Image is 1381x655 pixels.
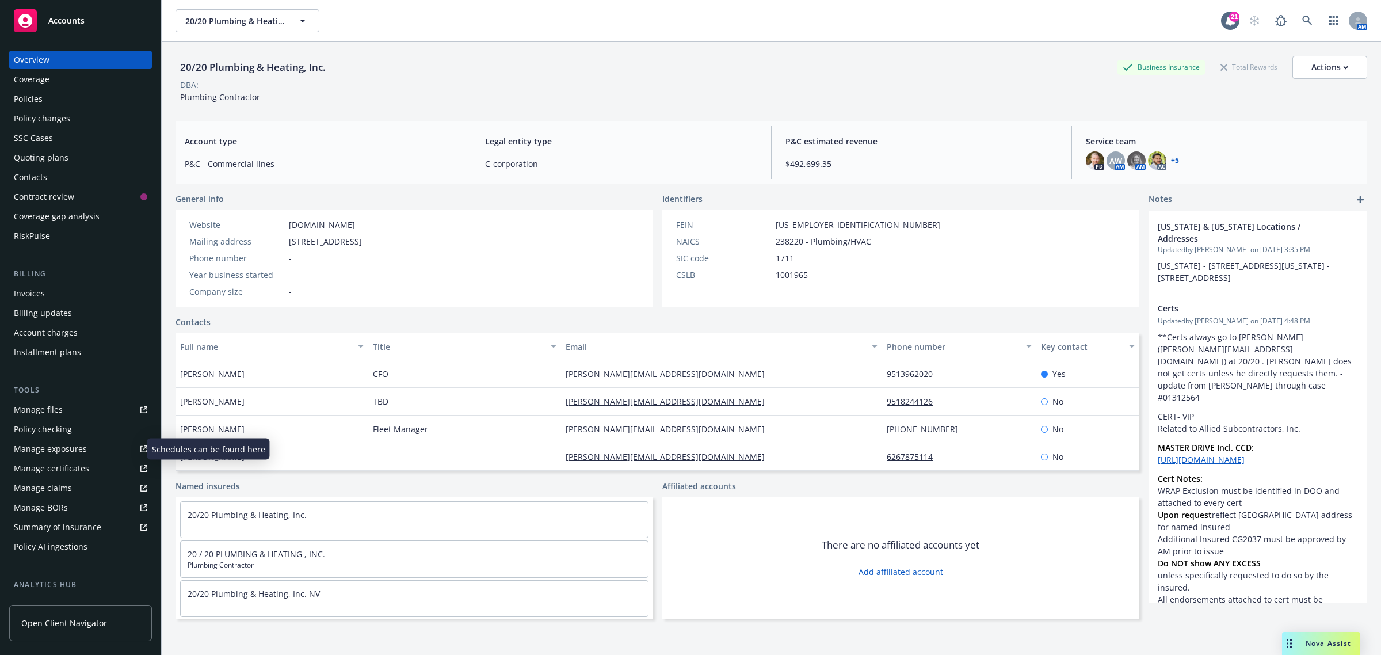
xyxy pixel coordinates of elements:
a: Billing updates [9,304,152,322]
a: 6267875114 [887,451,942,462]
span: CFO [373,368,388,380]
span: P&C estimated revenue [785,135,1058,147]
p: [US_STATE] - [STREET_ADDRESS][US_STATE] - [STREET_ADDRESS] [1158,260,1358,284]
span: No [1052,395,1063,408]
div: Business Insurance [1117,60,1205,74]
a: Add affiliated account [859,566,943,578]
div: Manage claims [14,479,72,497]
div: Overview [14,51,49,69]
a: Switch app [1322,9,1345,32]
div: Manage files [14,401,63,419]
div: Manage exposures [14,440,87,458]
a: Installment plans [9,343,152,361]
div: Policies [14,90,43,108]
div: Analytics hub [9,579,152,591]
a: [URL][DOMAIN_NAME] [1158,454,1245,465]
span: Yes [1052,368,1066,380]
div: SSC Cases [14,129,53,147]
div: Billing [9,268,152,280]
li: WRAP Exclusion must be identified in DOO and attached to every cert [1158,485,1358,509]
span: [US_STATE] & [US_STATE] Locations / Addresses [1158,220,1328,245]
span: Account type [185,135,457,147]
div: Actions [1311,56,1348,78]
a: [DOMAIN_NAME] [289,219,355,230]
div: Year business started [189,269,284,281]
span: 20/20 Plumbing & Heating, Inc. [185,15,285,27]
span: [STREET_ADDRESS] [289,235,362,247]
li: Additional Insured CG2037 must be approved by AM prior to issue [1158,533,1358,557]
strong: Upon request [1158,509,1212,520]
div: Coverage [14,70,49,89]
button: Actions [1292,56,1367,79]
div: DBA: - [180,79,201,91]
div: Policy AI ingestions [14,538,87,556]
span: There are no affiliated accounts yet [822,538,979,552]
a: 20/20 Plumbing & Heating, Inc. NV [188,588,320,599]
div: Manage certificates [14,459,89,478]
a: 9513962020 [887,368,942,379]
div: Installment plans [14,343,81,361]
span: Fleet Manager [373,423,428,435]
button: Email [561,333,882,360]
div: Company size [189,285,284,298]
p: **Certs always go to [PERSON_NAME] ([PERSON_NAME][EMAIL_ADDRESS][DOMAIN_NAME]) at 20/20 . [PERSON... [1158,331,1358,403]
img: photo [1127,151,1146,170]
div: FEIN [676,219,771,231]
span: 238220 - Plumbing/HVAC [776,235,871,247]
span: Nova Assist [1306,638,1351,648]
a: Contract review [9,188,152,206]
div: Full name [180,341,351,353]
button: Full name [176,333,368,360]
div: Account charges [14,323,78,342]
button: Key contact [1036,333,1139,360]
a: Named insureds [176,480,240,492]
span: Accounts [48,16,85,25]
div: [US_STATE] & [US_STATE] Locations / AddressesUpdatedby [PERSON_NAME] on [DATE] 3:35 PM[US_STATE] ... [1149,211,1367,293]
span: Notes [1149,193,1172,207]
a: Coverage gap analysis [9,207,152,226]
li: All endorsements attached to cert must be identified by name and number in DOO [1158,593,1358,618]
a: Search [1296,9,1319,32]
span: Legal entity type [485,135,757,147]
a: Policy checking [9,420,152,439]
div: Drag to move [1282,632,1296,655]
span: 1001965 [776,269,808,281]
a: [PHONE_NUMBER] [887,424,967,435]
strong: Do NOT show ANY EXCESS [1158,558,1261,569]
div: Coverage gap analysis [14,207,100,226]
div: Billing updates [14,304,72,322]
div: Website [189,219,284,231]
span: TBD [373,395,388,408]
li: reflect [GEOGRAPHIC_DATA] address for named insured [1158,509,1358,533]
div: Loss summary generator [14,595,109,614]
div: Summary of insurance [14,518,101,536]
span: C-corporation [485,158,757,170]
a: Coverage [9,70,152,89]
a: Contacts [176,316,211,328]
div: Contacts [14,168,47,186]
span: - [373,451,376,463]
a: 20 / 20 PLUMBING & HEATING , INC. [188,549,325,559]
div: Total Rewards [1215,60,1283,74]
a: [PERSON_NAME][EMAIL_ADDRESS][DOMAIN_NAME] [566,451,774,462]
div: Phone number [887,341,1019,353]
a: Manage certificates [9,459,152,478]
a: Manage BORs [9,498,152,517]
span: - [289,269,292,281]
a: 9518244126 [887,396,942,407]
a: RiskPulse [9,227,152,245]
p: CERT- VIP Related to Allied Subcontractors, Inc. [1158,410,1358,435]
span: Service team [1086,135,1358,147]
div: Manage BORs [14,498,68,517]
a: Manage exposures [9,440,152,458]
div: Tools [9,384,152,396]
a: Report a Bug [1269,9,1292,32]
div: Phone number [189,252,284,264]
a: Manage files [9,401,152,419]
span: [PERSON_NAME] [180,395,245,408]
a: Quoting plans [9,148,152,167]
a: add [1353,193,1367,207]
img: photo [1148,151,1166,170]
span: AW [1109,155,1122,167]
